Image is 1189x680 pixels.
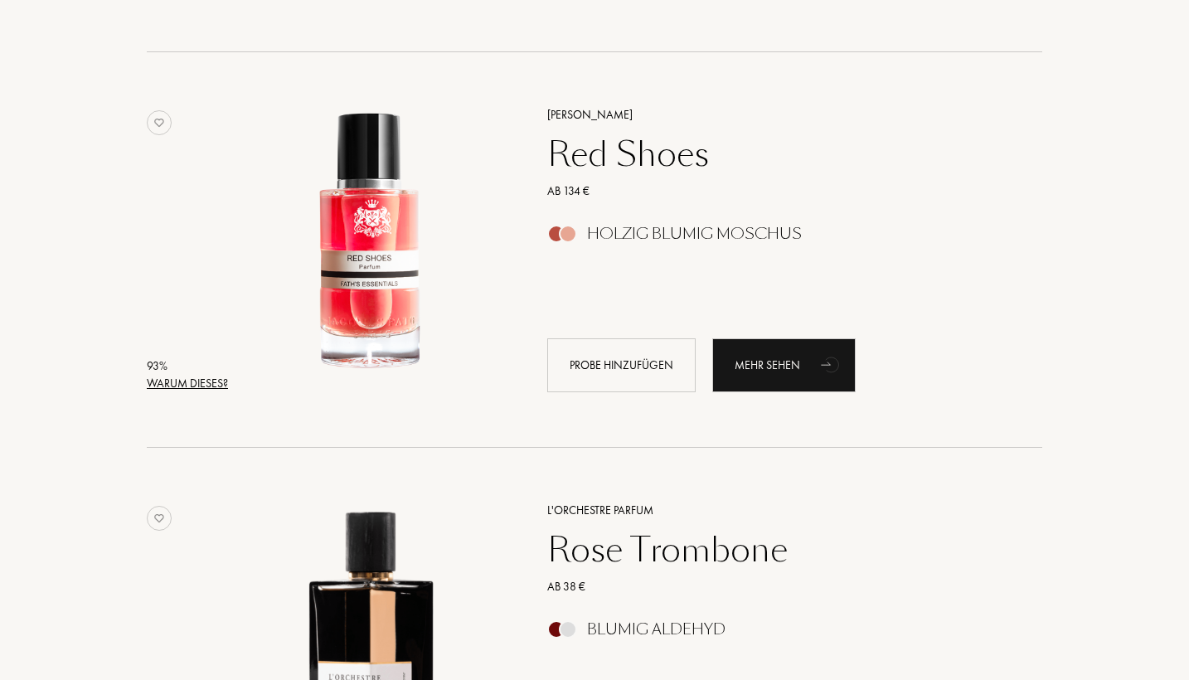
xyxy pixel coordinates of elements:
[535,502,1018,519] a: L'Orchestre Parfum
[815,347,848,381] div: animation
[547,338,696,392] div: Probe hinzufügen
[147,110,172,135] img: no_like_p.png
[535,182,1018,200] a: Ab 134 €
[587,225,802,243] div: Holzig Blumig Moschus
[535,106,1018,124] a: [PERSON_NAME]
[712,338,856,392] a: Mehr sehenanimation
[535,625,1018,643] a: Blumig Aldehyd
[232,85,522,411] a: Red Shoes Jacques Fath
[535,134,1018,174] a: Red Shoes
[147,357,228,375] div: 93 %
[535,530,1018,570] a: Rose Trombone
[712,338,856,392] div: Mehr sehen
[147,375,228,392] div: Warum dieses?
[232,104,508,380] img: Red Shoes Jacques Fath
[535,578,1018,595] a: Ab 38 €
[535,230,1018,247] a: Holzig Blumig Moschus
[147,506,172,531] img: no_like_p.png
[587,620,726,639] div: Blumig Aldehyd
